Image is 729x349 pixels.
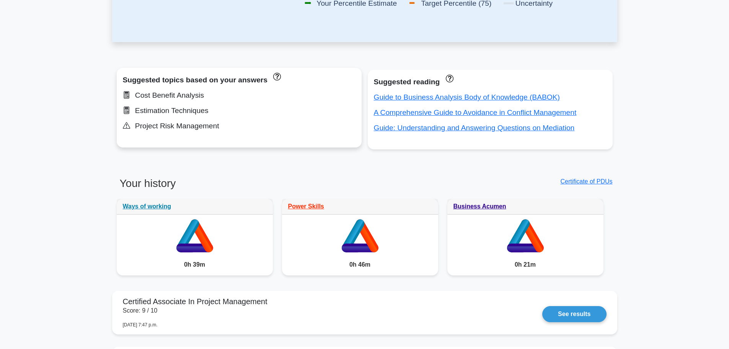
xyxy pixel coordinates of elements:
[447,254,603,275] div: 0h 21m
[288,203,324,210] a: Power Skills
[123,120,356,132] div: Project Risk Management
[444,74,453,82] a: These concepts have been answered less than 50% correct. The guides disapear when you answer ques...
[374,93,560,101] a: Guide to Business Analysis Body of Knowledge (BABOK)
[123,74,356,86] div: Suggested topics based on your answers
[453,203,506,210] a: Business Acumen
[374,76,607,88] div: Suggested reading
[123,89,356,102] div: Cost Benefit Analysis
[271,72,281,80] a: These topics have been answered less than 50% correct. Topics disapear when you answer questions ...
[374,124,575,132] a: Guide: Understanding and Answering Questions on Mediation
[123,105,356,117] div: Estimation Techniques
[117,254,273,275] div: 0h 39m
[117,177,360,196] h3: Your history
[374,108,577,116] a: A Comprehensive Guide to Avoidance in Conflict Management
[123,203,171,210] a: Ways of working
[560,178,612,185] a: Certificate of PDUs
[282,254,438,275] div: 0h 46m
[542,306,606,322] a: See results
